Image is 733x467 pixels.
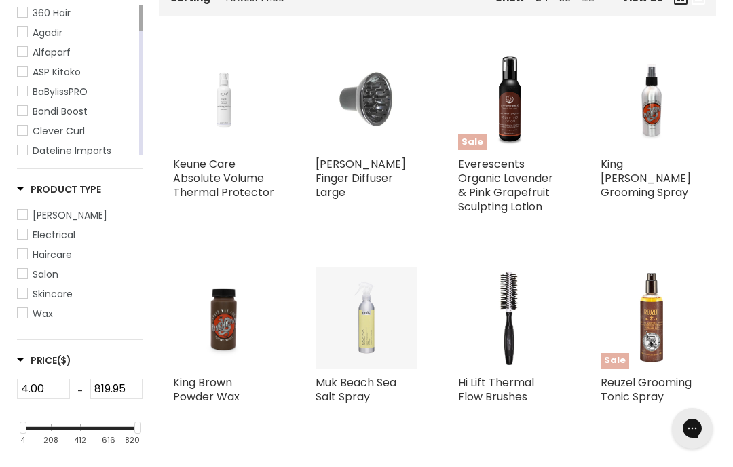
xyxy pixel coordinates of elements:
span: Sale [458,134,487,150]
input: Max Price [90,379,143,399]
a: Wax [17,306,143,321]
h3: Price($) [17,354,71,367]
a: Agadir [17,25,136,40]
a: Barber [17,208,143,223]
a: Haircare [17,247,143,262]
a: BaBylissPRO [17,84,136,99]
input: Min Price [17,379,70,399]
span: [PERSON_NAME] [33,208,107,222]
span: Salon [33,267,58,281]
a: King Brown Powder Wax [173,375,240,405]
img: Everescents Organic Lavender & Pink Grapefruit Sculpting Lotion [458,48,560,150]
span: Agadir [33,26,62,39]
a: Everescents Organic Lavender & Pink Grapefruit Sculpting Lotion [458,156,553,214]
img: Hi Lift Thermal Flow Brushes [458,267,560,369]
span: Skincare [33,287,73,301]
a: King [PERSON_NAME] Grooming Spray [601,156,691,200]
img: Reuzel Grooming Tonic Spray [601,267,702,369]
a: Everescents Organic Lavender & Pink Grapefruit Sculpting LotionSale [458,48,560,150]
span: ($) [57,354,71,367]
div: 412 [74,436,86,445]
img: King Brown Powder Wax [190,267,258,369]
span: Clever Curl [33,124,85,138]
span: BaBylissPRO [33,85,88,98]
a: King Brown Grooming Spray [601,48,702,150]
img: Robert de Soto Finger Diffuser Large [333,48,400,150]
span: Haircare [33,248,72,261]
a: Hi Lift Thermal Flow Brushes [458,375,534,405]
span: Sale [601,353,629,369]
span: Wax [33,307,53,320]
a: Reuzel Grooming Tonic SpraySale [601,267,702,369]
div: 208 [43,436,58,445]
a: King Brown Powder Wax [173,267,275,369]
a: Bondi Boost [17,104,136,119]
a: Clever Curl [17,124,136,138]
a: Muk Beach Sea Salt Spray [316,375,396,405]
a: Alfaparf [17,45,136,60]
div: 616 [102,436,115,445]
a: Skincare [17,286,143,301]
a: Salon [17,267,143,282]
span: Electrical [33,228,75,242]
span: 360 Hair [33,6,71,20]
a: ASP Kitoko [17,64,136,79]
span: Price [17,354,71,367]
img: Keune Care Absolute Volume Thermal Protector [173,61,275,136]
h3: Product Type [17,183,101,196]
a: [PERSON_NAME] Finger Diffuser Large [316,156,406,200]
img: Muk Beach Sea Salt Spray [316,267,417,369]
a: Keune Care Absolute Volume Thermal Protector [173,48,275,150]
div: - [70,379,90,403]
a: Robert de Soto Finger Diffuser Large [316,48,417,150]
iframe: Gorgias live chat messenger [665,403,719,453]
span: Alfaparf [33,45,71,59]
a: Dateline Imports [17,143,136,158]
span: ASP Kitoko [33,65,81,79]
span: Bondi Boost [33,105,88,118]
a: Keune Care Absolute Volume Thermal Protector [173,156,274,200]
a: 360 Hair [17,5,136,20]
img: King Brown Grooming Spray [618,48,685,150]
a: Electrical [17,227,143,242]
span: Dateline Imports [33,144,111,157]
div: 4 [20,436,25,445]
div: 820 [125,436,140,445]
a: Reuzel Grooming Tonic Spray [601,375,692,405]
